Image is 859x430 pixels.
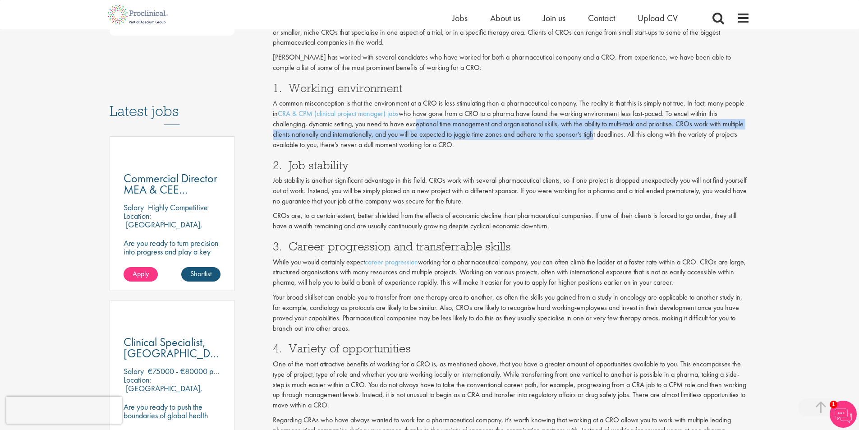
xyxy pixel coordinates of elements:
p: Your broad skillset can enable you to transfer from one therapy area to another, as often the ski... [273,292,750,333]
h3: 1. Working environment [273,82,750,94]
a: Join us [543,12,565,24]
h3: 4. Variety of opportunities [273,342,750,354]
a: Clinical Specialist, [GEOGRAPHIC_DATA] - Cardiac [124,337,221,359]
p: €75000 - €80000 per hour [148,366,235,376]
p: Job stability is another significant advantage in this field. CROs work with several pharmaceutic... [273,176,750,207]
p: [GEOGRAPHIC_DATA], [GEOGRAPHIC_DATA] [124,219,202,238]
p: [PERSON_NAME] has worked with several candidates who have worked for both a pharmaceutical compan... [273,52,750,73]
a: Commercial Director MEA & CEE Partnerships [124,173,221,195]
img: Chatbot [830,401,857,428]
span: Salary [124,202,144,213]
span: Salary [124,366,144,376]
p: While you would certainly expect working for a pharmaceutical company, you can often climb the la... [273,257,750,288]
p: Highly Competitive [148,202,208,213]
span: Commercial Director MEA & CEE Partnerships [124,171,217,208]
span: Clinical Specialist, [GEOGRAPHIC_DATA] - Cardiac [124,334,232,372]
p: Are you ready to turn precision into progress and play a key role in shaping the future of pharma... [124,239,221,273]
a: Upload CV [638,12,678,24]
a: career progression [365,257,418,267]
a: Contact [588,12,615,24]
h3: 3. Career progression and transferrable skills [273,240,750,252]
iframe: reCAPTCHA [6,397,122,424]
a: About us [490,12,520,24]
a: Shortlist [181,267,220,282]
span: 1 [830,401,837,408]
span: Apply [133,269,149,278]
p: One of the most attractive benefits of working for a CRO is, as mentioned above, that you have a ... [273,359,750,411]
p: A common misconception is that the environment at a CRO is less stimulating than a pharmaceutical... [273,98,750,150]
span: Location: [124,211,151,221]
span: Location: [124,375,151,385]
h3: 2. Job stability [273,159,750,171]
a: Jobs [452,12,468,24]
h3: Latest jobs [110,81,235,125]
a: CRA & CPM (clinical project manager) jobs [278,109,399,118]
p: CROs are, to a certain extent, better shielded from the effects of economic decline than pharmace... [273,211,750,231]
p: [GEOGRAPHIC_DATA], [GEOGRAPHIC_DATA] [124,383,202,402]
a: Apply [124,267,158,282]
